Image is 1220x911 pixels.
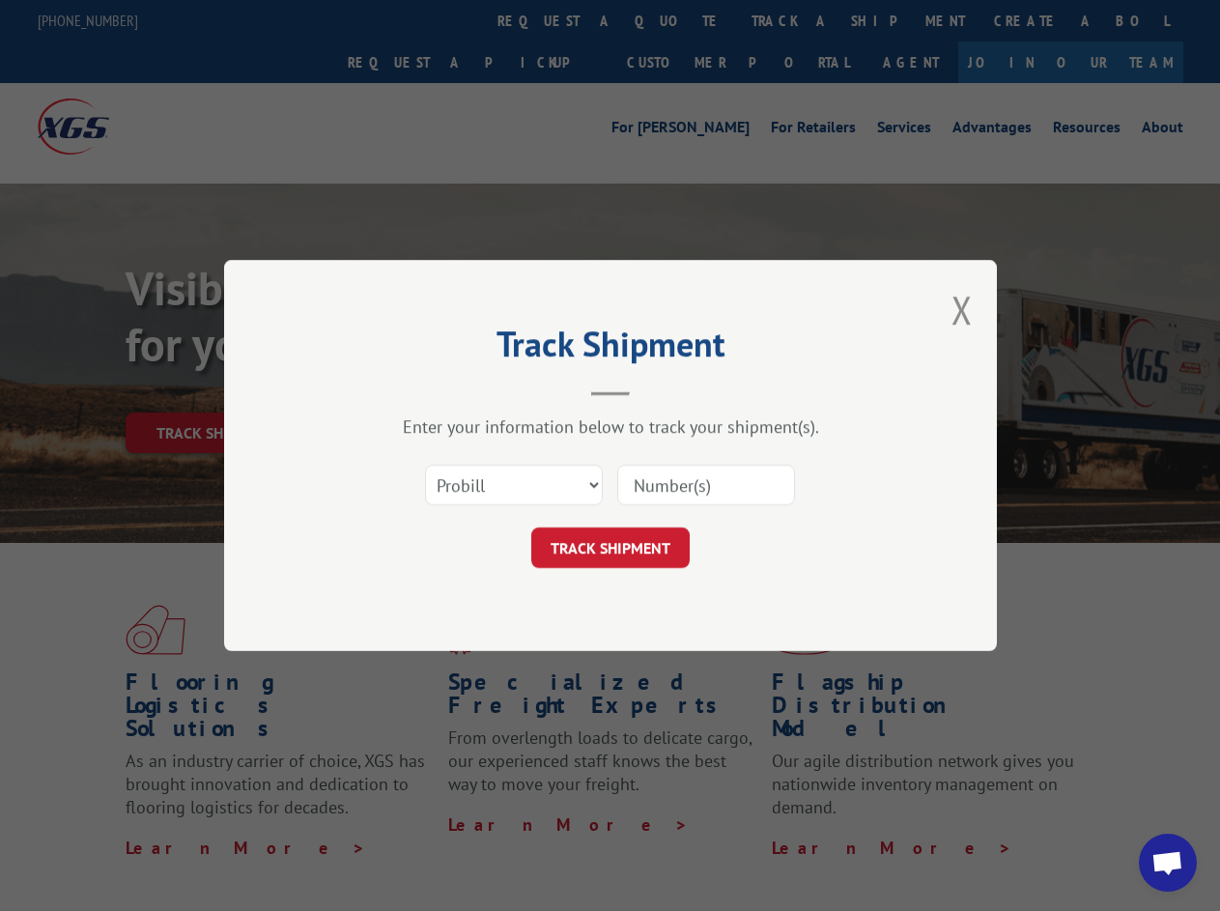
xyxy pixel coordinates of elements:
div: Enter your information below to track your shipment(s). [321,415,900,438]
input: Number(s) [617,465,795,505]
button: Close modal [951,284,973,335]
div: Open chat [1139,834,1197,892]
button: TRACK SHIPMENT [531,527,690,568]
h2: Track Shipment [321,330,900,367]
